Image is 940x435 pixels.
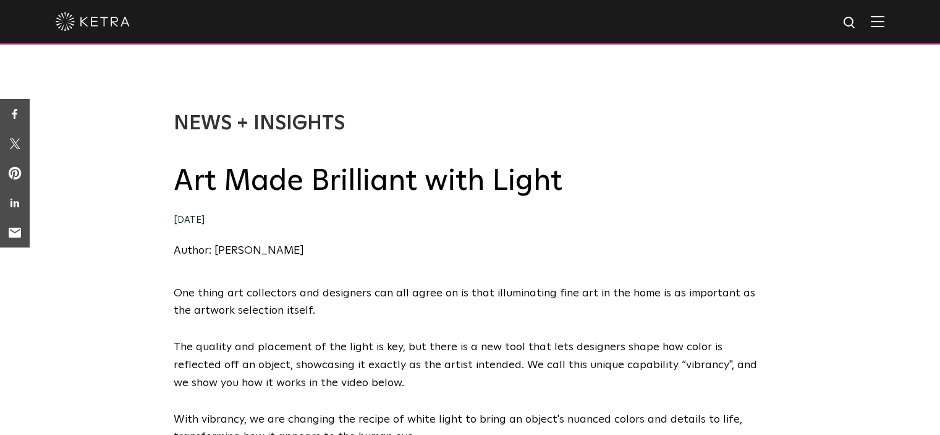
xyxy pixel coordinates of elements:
[174,245,304,256] a: Author: [PERSON_NAME]
[174,212,767,230] div: [DATE]
[842,15,858,31] img: search icon
[174,114,345,134] a: News + Insights
[56,12,130,31] img: ketra-logo-2019-white
[174,162,767,200] h2: Art Made Brilliant with Light
[174,338,767,392] p: The quality and placement of the light is key, but there is a new tool that lets designers shape ...
[871,15,884,27] img: Hamburger%20Nav.svg
[174,285,767,321] p: One thing art collectors and designers can all agree on is that illuminating fine art in the home...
